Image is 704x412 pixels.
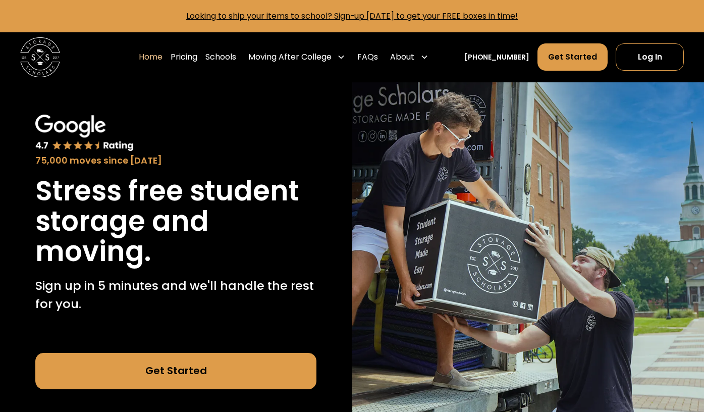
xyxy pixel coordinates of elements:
a: Log In [616,43,684,71]
div: Moving After College [248,51,332,63]
a: FAQs [357,43,378,71]
a: Home [139,43,163,71]
a: Get Started [537,43,608,71]
img: Google 4.7 star rating [35,115,134,152]
img: Storage Scholars main logo [20,37,61,78]
a: Pricing [171,43,197,71]
p: Sign up in 5 minutes and we'll handle the rest for you. [35,277,316,313]
a: Looking to ship your items to school? Sign-up [DATE] to get your FREE boxes in time! [186,10,518,22]
a: Schools [205,43,236,71]
div: About [390,51,414,63]
a: Get Started [35,353,316,389]
a: [PHONE_NUMBER] [464,52,529,63]
div: 75,000 moves since [DATE] [35,154,316,168]
h1: Stress free student storage and moving. [35,176,316,267]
